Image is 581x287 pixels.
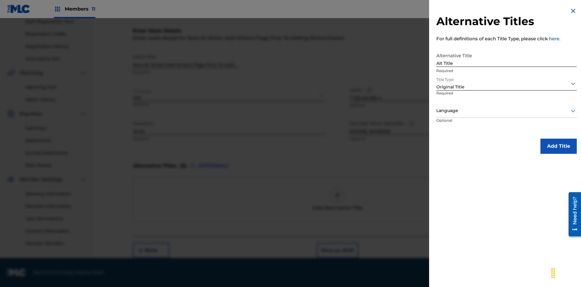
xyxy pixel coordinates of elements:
[551,258,581,287] iframe: Chat Widget
[54,5,61,13] img: Top Rightsholders
[92,6,95,12] span: 11
[436,91,481,104] p: Required
[436,118,482,131] p: Optional
[564,190,581,239] iframe: Resource Center
[436,35,577,42] p: For full definitions of each Title Type, please click
[549,36,560,41] a: here.
[436,68,577,74] p: Required
[540,139,577,154] button: Add Title
[548,264,558,282] div: Drag
[436,15,577,28] h2: Alternative Titles
[65,5,95,12] span: Members
[7,5,31,13] img: MLC Logo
